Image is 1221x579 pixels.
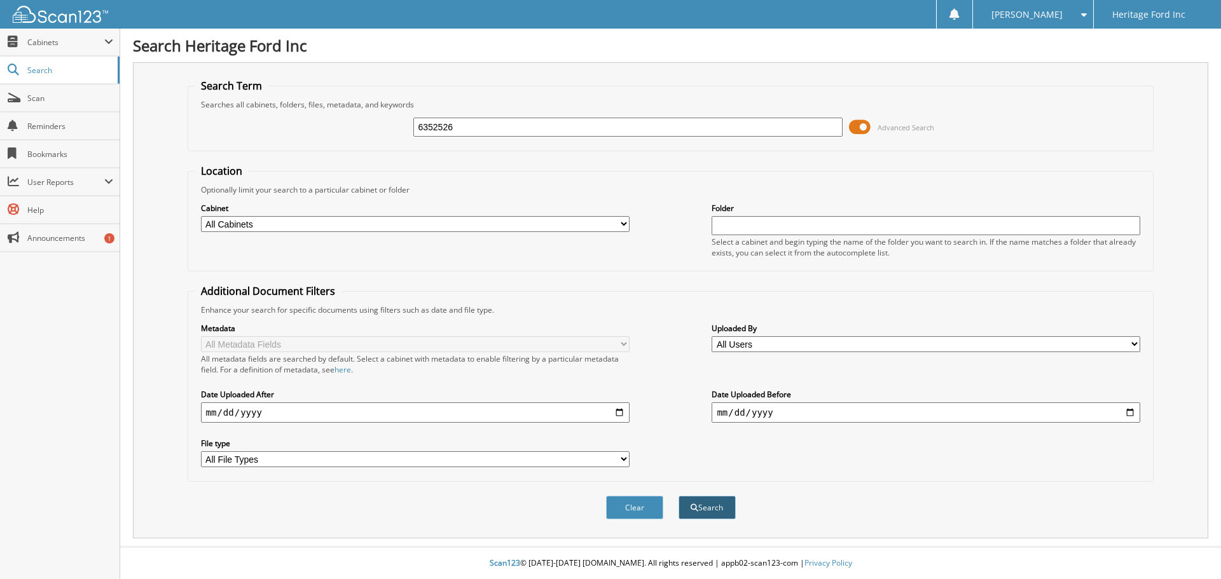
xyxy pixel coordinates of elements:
label: Date Uploaded Before [712,389,1140,400]
span: Reminders [27,121,113,132]
legend: Location [195,164,249,178]
legend: Additional Document Filters [195,284,341,298]
h1: Search Heritage Ford Inc [133,35,1208,56]
span: Search [27,65,111,76]
div: Optionally limit your search to a particular cabinet or folder [195,184,1147,195]
input: end [712,402,1140,423]
span: Heritage Ford Inc [1112,11,1185,18]
div: Select a cabinet and begin typing the name of the folder you want to search in. If the name match... [712,236,1140,258]
input: start [201,402,630,423]
button: Clear [606,496,663,519]
div: 1 [104,233,114,243]
img: scan123-logo-white.svg [13,6,108,23]
div: © [DATE]-[DATE] [DOMAIN_NAME]. All rights reserved | appb02-scan123-com | [120,548,1221,579]
a: Privacy Policy [804,557,852,568]
span: Bookmarks [27,149,113,160]
label: Date Uploaded After [201,389,630,400]
label: Uploaded By [712,323,1140,334]
div: Searches all cabinets, folders, files, metadata, and keywords [195,99,1147,110]
div: All metadata fields are searched by default. Select a cabinet with metadata to enable filtering b... [201,353,630,375]
button: Search [679,496,736,519]
label: Metadata [201,323,630,334]
span: Scan [27,93,113,104]
span: Scan123 [490,557,520,568]
span: Cabinets [27,37,104,48]
label: Folder [712,203,1140,214]
span: User Reports [27,177,104,187]
label: File type [201,438,630,449]
label: Cabinet [201,203,630,214]
span: Help [27,205,113,215]
span: [PERSON_NAME] [991,11,1063,18]
div: Enhance your search for specific documents using filters such as date and file type. [195,304,1147,315]
a: here [335,364,351,375]
legend: Search Term [195,79,268,93]
span: Announcements [27,233,113,243]
span: Advanced Search [878,123,934,132]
